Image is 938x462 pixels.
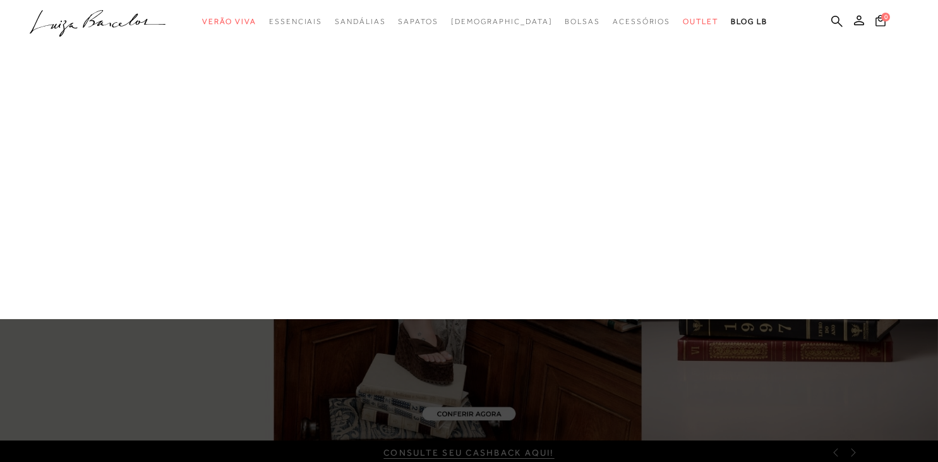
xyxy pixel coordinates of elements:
[202,17,256,26] span: Verão Viva
[683,10,718,33] a: categoryNavScreenReaderText
[565,10,600,33] a: categoryNavScreenReaderText
[613,10,670,33] a: categoryNavScreenReaderText
[269,10,322,33] a: categoryNavScreenReaderText
[451,10,553,33] a: noSubCategoriesText
[451,17,553,26] span: [DEMOGRAPHIC_DATA]
[881,13,890,21] span: 0
[731,17,767,26] span: BLOG LB
[269,17,322,26] span: Essenciais
[731,10,767,33] a: BLOG LB
[398,10,438,33] a: categoryNavScreenReaderText
[683,17,718,26] span: Outlet
[398,17,438,26] span: Sapatos
[335,17,385,26] span: Sandálias
[872,14,889,31] button: 0
[613,17,670,26] span: Acessórios
[565,17,600,26] span: Bolsas
[335,10,385,33] a: categoryNavScreenReaderText
[202,10,256,33] a: categoryNavScreenReaderText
